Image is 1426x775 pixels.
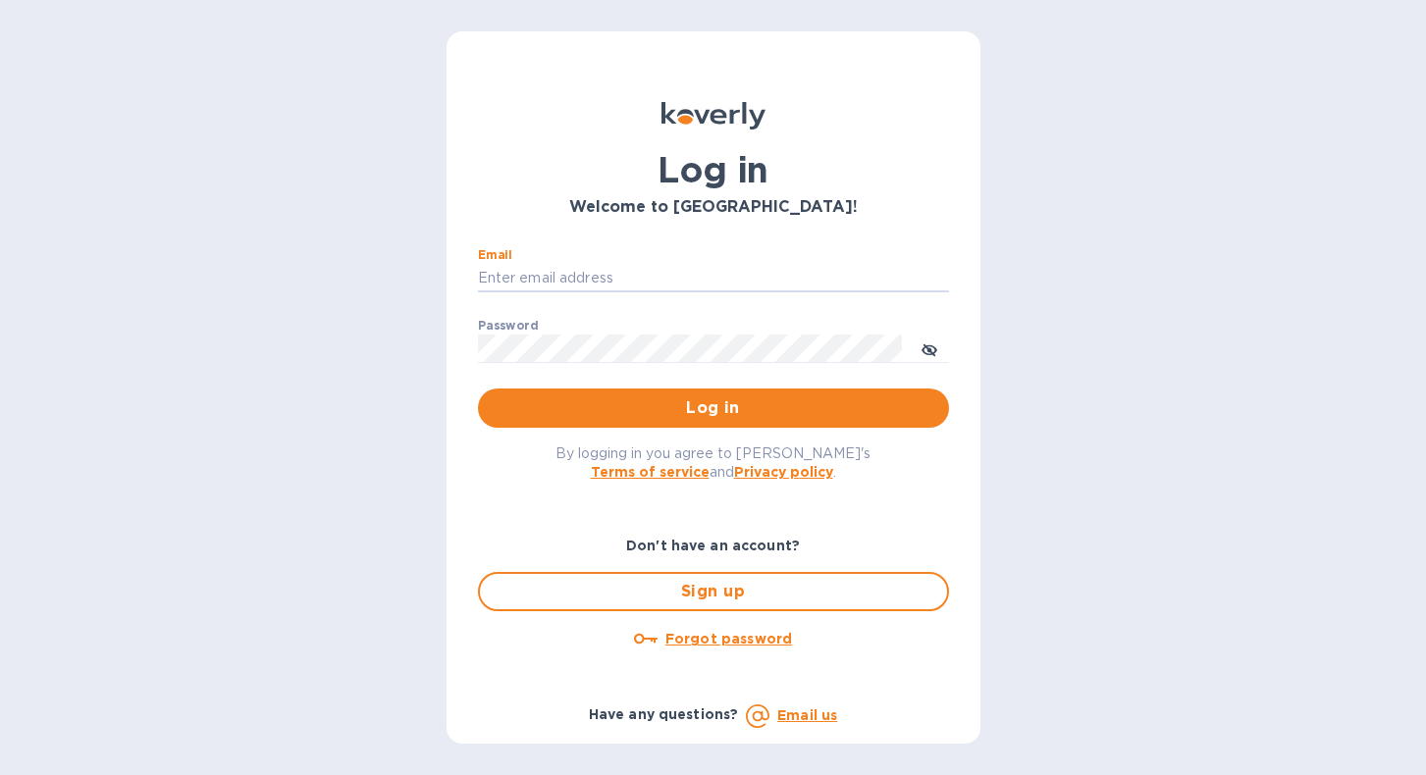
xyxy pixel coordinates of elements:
[478,249,512,261] label: Email
[478,572,949,611] button: Sign up
[496,580,931,603] span: Sign up
[478,320,538,332] label: Password
[555,445,871,480] span: By logging in you agree to [PERSON_NAME]'s and .
[734,464,833,480] a: Privacy policy
[589,706,739,722] b: Have any questions?
[478,264,949,293] input: Enter email address
[661,102,766,129] img: Koverly
[478,198,949,217] h3: Welcome to [GEOGRAPHIC_DATA]!
[777,707,837,723] a: Email us
[626,538,800,553] b: Don't have an account?
[478,149,949,190] h1: Log in
[910,329,949,368] button: toggle password visibility
[591,464,710,480] a: Terms of service
[494,396,933,420] span: Log in
[478,388,949,428] button: Log in
[665,631,792,646] u: Forgot password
